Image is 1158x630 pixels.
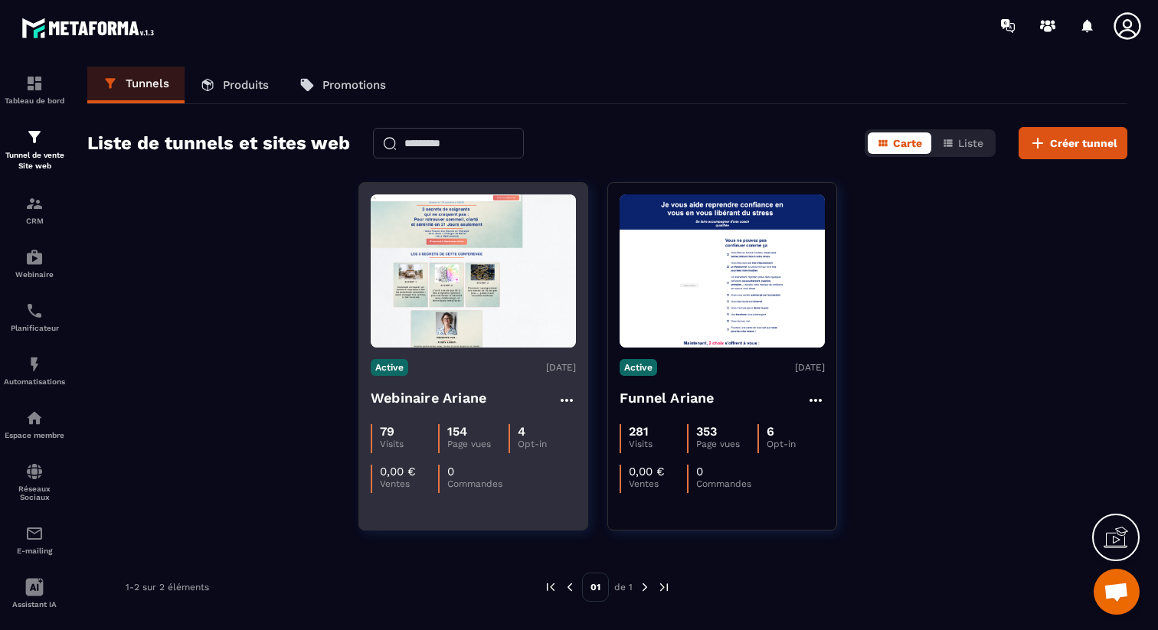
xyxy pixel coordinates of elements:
[696,424,717,439] p: 353
[696,478,754,489] p: Commandes
[958,137,983,149] span: Liste
[546,362,576,373] p: [DATE]
[620,359,657,376] p: Active
[4,485,65,501] p: Réseaux Sociaux
[4,344,65,397] a: automationsautomationsAutomatisations
[447,439,508,449] p: Page vues
[87,67,185,103] a: Tunnels
[1050,135,1117,151] span: Créer tunnel
[126,77,169,90] p: Tunnels
[380,478,438,489] p: Ventes
[638,580,652,594] img: next
[767,439,825,449] p: Opt-in
[380,465,416,478] p: 0,00 €
[1094,569,1140,615] div: Ouvrir le chat
[126,582,209,592] p: 1-2 sur 2 éléments
[4,600,65,609] p: Assistant IA
[4,116,65,183] a: formationformationTunnel de vente Site web
[518,424,525,439] p: 4
[868,132,931,154] button: Carte
[893,137,922,149] span: Carte
[25,355,44,374] img: automations
[4,431,65,439] p: Espace membre
[4,547,65,555] p: E-mailing
[795,362,825,373] p: [DATE]
[629,439,687,449] p: Visits
[614,581,633,593] p: de 1
[4,150,65,171] p: Tunnel de vente Site web
[4,324,65,332] p: Planificateur
[696,439,757,449] p: Page vues
[371,194,576,348] img: image
[582,573,609,602] p: 01
[1019,127,1127,159] button: Créer tunnel
[4,96,65,105] p: Tableau de bord
[4,270,65,279] p: Webinaire
[696,465,703,478] p: 0
[4,397,65,451] a: automationsautomationsEspace membre
[25,462,44,481] img: social-network
[629,424,649,439] p: 281
[447,478,505,489] p: Commandes
[657,580,671,594] img: next
[371,387,486,409] h4: Webinaire Ariane
[4,63,65,116] a: formationformationTableau de bord
[4,377,65,386] p: Automatisations
[629,478,687,489] p: Ventes
[25,128,44,146] img: formation
[25,194,44,213] img: formation
[25,74,44,93] img: formation
[933,132,993,154] button: Liste
[185,67,284,103] a: Produits
[4,566,65,620] a: Assistant IA
[767,424,774,439] p: 6
[4,451,65,513] a: social-networksocial-networkRéseaux Sociaux
[87,128,350,158] h2: Liste de tunnels et sites web
[620,194,825,348] img: image
[21,14,159,42] img: logo
[447,465,454,478] p: 0
[322,78,386,92] p: Promotions
[371,359,408,376] p: Active
[4,183,65,237] a: formationformationCRM
[223,78,269,92] p: Produits
[544,580,558,594] img: prev
[518,439,576,449] p: Opt-in
[284,67,401,103] a: Promotions
[380,439,438,449] p: Visits
[4,513,65,566] a: emailemailE-mailing
[25,302,44,320] img: scheduler
[4,237,65,290] a: automationsautomationsWebinaire
[380,424,394,439] p: 79
[563,580,577,594] img: prev
[4,290,65,344] a: schedulerschedulerPlanificateur
[629,465,665,478] p: 0,00 €
[447,424,467,439] p: 154
[620,387,715,409] h4: Funnel Ariane
[4,217,65,225] p: CRM
[25,524,44,543] img: email
[25,409,44,427] img: automations
[25,248,44,266] img: automations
